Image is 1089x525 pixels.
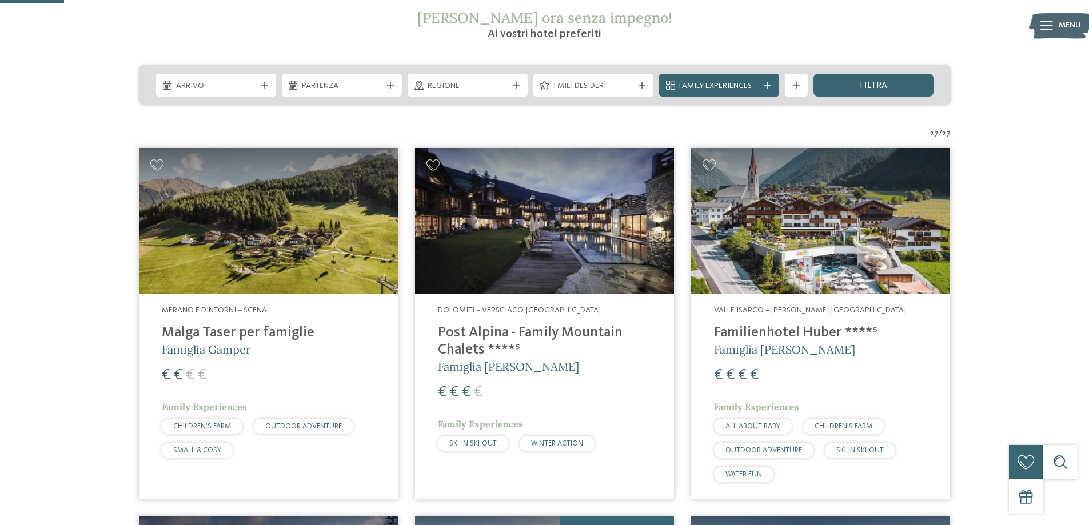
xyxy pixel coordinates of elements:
span: € [450,385,458,400]
span: WATER FUN [725,471,762,478]
span: € [714,368,723,383]
span: CHILDREN’S FARM [815,423,872,430]
span: € [726,368,735,383]
span: Ai vostri hotel preferiti [488,29,601,40]
span: WINTER ACTION [531,440,583,447]
span: SKI-IN SKI-OUT [836,447,884,454]
a: Cercate un hotel per famiglie? Qui troverete solo i migliori! Dolomiti – Versciaco-[GEOGRAPHIC_DA... [415,148,674,499]
a: Cercate un hotel per famiglie? Qui troverete solo i migliori! Valle Isarco – [PERSON_NAME]-[GEOGR... [691,148,950,499]
span: Famiglia [PERSON_NAME] [714,342,855,356]
span: Family Experiences [679,81,759,92]
a: Cercate un hotel per famiglie? Qui troverete solo i migliori! Merano e dintorni – Scena Malga Tas... [139,148,398,499]
span: € [474,385,482,400]
span: I miei desideri [553,81,633,92]
span: Partenza [302,81,382,92]
span: Valle Isarco – [PERSON_NAME]-[GEOGRAPHIC_DATA] [714,306,906,314]
span: € [438,385,446,400]
span: ALL ABOUT BABY [725,423,780,430]
span: / [939,128,942,139]
span: € [174,368,182,383]
span: € [750,368,759,383]
span: Famiglia [PERSON_NAME] [438,359,579,374]
span: 27 [930,128,939,139]
span: Regione [428,81,508,92]
span: Family Experiences [714,401,799,412]
span: SMALL & COSY [173,447,221,454]
span: filtra [860,81,887,90]
h4: Malga Taser per famiglie [162,324,375,342]
span: Family Experiences [438,418,523,430]
span: Famiglia Gamper [162,342,251,356]
span: SKI-IN SKI-OUT [449,440,497,447]
span: € [162,368,170,383]
img: Cercate un hotel per famiglie? Qui troverete solo i migliori! [139,148,398,294]
h4: Post Alpina - Family Mountain Chalets ****ˢ [438,324,651,359]
span: € [462,385,470,400]
span: € [738,368,747,383]
h4: Familienhotel Huber ****ˢ [714,324,927,342]
span: € [186,368,194,383]
span: Merano e dintorni – Scena [162,306,267,314]
span: Family Experiences [162,401,247,412]
span: CHILDREN’S FARM [173,423,231,430]
span: OUTDOOR ADVENTURE [725,447,802,454]
span: 27 [942,128,951,139]
img: Cercate un hotel per famiglie? Qui troverete solo i migliori! [691,148,950,294]
span: € [198,368,206,383]
span: OUTDOOR ADVENTURE [265,423,342,430]
span: Arrivo [176,81,256,92]
span: Dolomiti – Versciaco-[GEOGRAPHIC_DATA] [438,306,601,314]
span: [PERSON_NAME] ora senza impegno! [417,9,672,27]
img: Post Alpina - Family Mountain Chalets ****ˢ [415,148,674,294]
